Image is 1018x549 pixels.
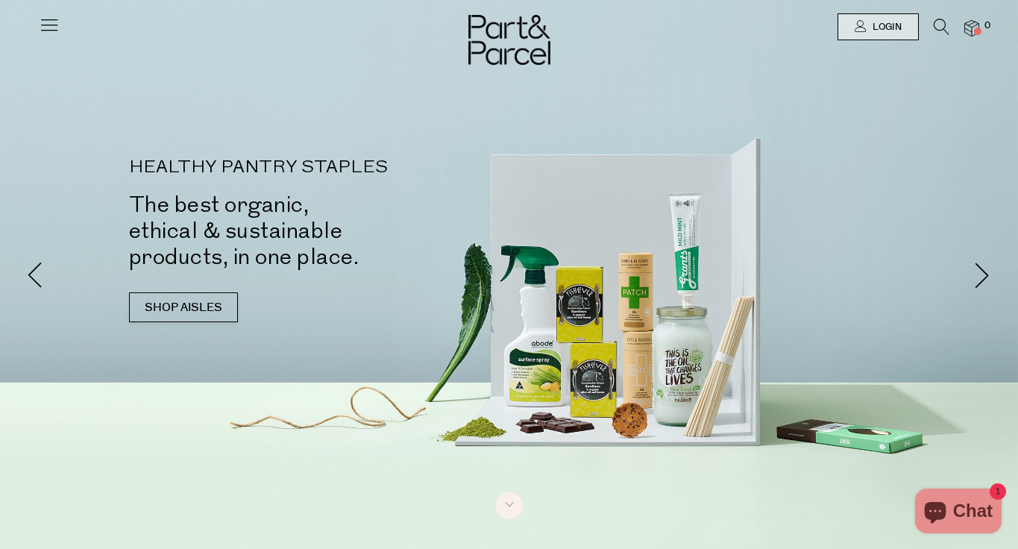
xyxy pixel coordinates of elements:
[964,20,979,36] a: 0
[911,489,1006,537] inbox-online-store-chat: Shopify online store chat
[468,15,550,65] img: Part&Parcel
[129,192,532,270] h2: The best organic, ethical & sustainable products, in one place.
[129,159,532,177] p: HEALTHY PANTRY STAPLES
[981,19,994,33] span: 0
[869,21,902,34] span: Login
[838,13,919,40] a: Login
[129,292,238,322] a: SHOP AISLES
